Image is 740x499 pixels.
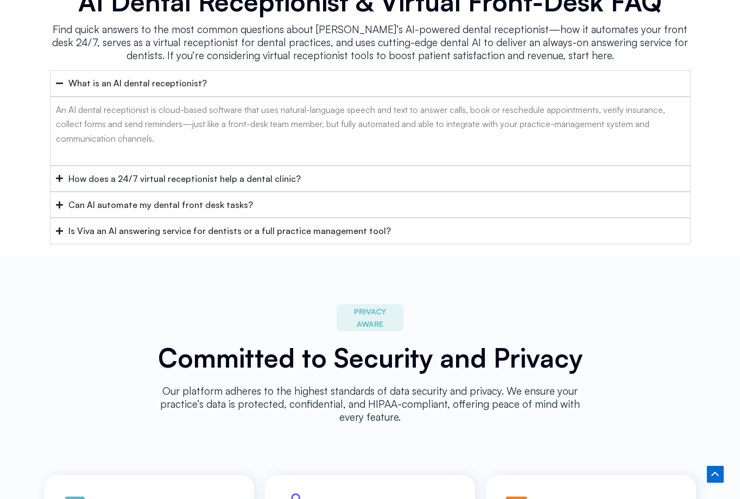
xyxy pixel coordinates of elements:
[50,70,691,244] div: Accordion. Open links with Enter or Space, close with Escape, and navigate with Arrow Keys
[148,342,593,374] h2: Committed to Security and Privacy
[50,23,691,62] p: Find quick answers to the most common questions about [PERSON_NAME]’s AI-powered dental reception...
[50,166,691,192] summary: How does a 24/7 virtual receptionist help a dental clinic?
[340,305,400,330] span: PRIVACY AWARE
[50,218,691,244] summary: Is Viva an AI answering service for dentists or a full practice management tool?
[68,76,207,90] div: What is an AI dental receptionist?
[50,70,691,96] summary: What is an AI dental receptionist?
[148,384,593,424] p: Our platform adheres to the highest standards of data security and privacy. We ensure your practi...
[56,103,685,146] p: An AI dental receptionist is cloud-based software that uses natural-language speech and text to a...
[68,198,253,212] div: Can AI automate my dental front desk tasks?
[68,224,391,238] div: Is Viva an AI answering service for dentists or a full practice management tool?
[68,172,301,186] div: How does a 24/7 virtual receptionist help a dental clinic?
[50,192,691,218] summary: Can AI automate my dental front desk tasks?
